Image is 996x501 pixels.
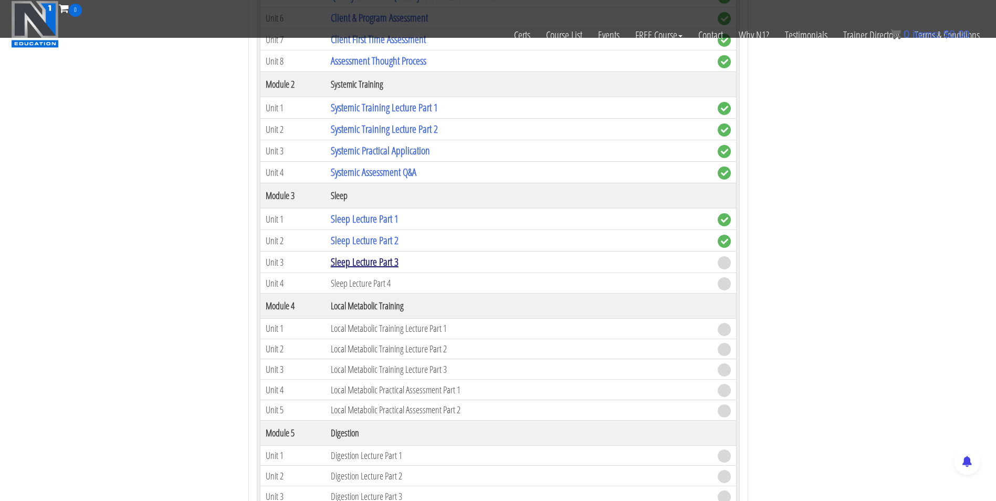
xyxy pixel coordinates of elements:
[538,17,590,54] a: Course List
[260,445,326,466] td: Unit 1
[506,17,538,54] a: Certs
[326,400,712,420] td: Local Metabolic Practical Assessment Part 2
[890,28,970,40] a: 0 items: $0.00
[326,339,712,359] td: Local Metabolic Training Lecture Part 2
[260,140,326,162] td: Unit 3
[260,319,326,339] td: Unit 1
[718,166,731,180] span: complete
[260,183,326,208] th: Module 3
[260,273,326,294] td: Unit 4
[260,230,326,252] td: Unit 2
[627,17,690,54] a: FREE Course
[260,466,326,486] td: Unit 2
[11,1,59,48] img: n1-education
[260,162,326,183] td: Unit 4
[718,55,731,68] span: complete
[260,119,326,140] td: Unit 2
[331,54,426,68] a: Assessment Thought Process
[331,143,430,158] a: Systemic Practical Application
[907,17,988,54] a: Terms & Conditions
[718,145,731,158] span: complete
[260,380,326,400] td: Unit 4
[260,420,326,445] th: Module 5
[326,420,712,445] th: Digestion
[718,213,731,226] span: complete
[731,17,777,54] a: Why N1?
[326,72,712,97] th: Systemic Training
[260,208,326,230] td: Unit 1
[260,72,326,97] th: Module 2
[718,123,731,137] span: complete
[69,4,82,17] span: 0
[260,359,326,380] td: Unit 3
[260,400,326,420] td: Unit 5
[326,183,712,208] th: Sleep
[326,466,712,486] td: Digestion Lecture Part 2
[913,28,940,40] span: items:
[326,359,712,380] td: Local Metabolic Training Lecture Part 3
[590,17,627,54] a: Events
[331,233,399,247] a: Sleep Lecture Part 2
[326,294,712,319] th: Local Metabolic Training
[943,28,949,40] span: $
[331,165,416,179] a: Systemic Assessment Q&A
[718,102,731,115] span: complete
[904,28,909,40] span: 0
[777,17,835,54] a: Testimonials
[331,255,399,269] a: Sleep Lecture Part 3
[260,339,326,359] td: Unit 2
[943,28,970,40] bdi: 0.00
[260,294,326,319] th: Module 4
[59,1,82,15] a: 0
[835,17,907,54] a: Trainer Directory
[260,50,326,72] td: Unit 8
[331,100,438,114] a: Systemic Training Lecture Part 1
[690,17,731,54] a: Contact
[260,97,326,119] td: Unit 1
[326,380,712,400] td: Local Metabolic Practical Assessment Part 1
[326,319,712,339] td: Local Metabolic Training Lecture Part 1
[326,273,712,294] td: Sleep Lecture Part 4
[718,235,731,248] span: complete
[331,122,438,136] a: Systemic Training Lecture Part 2
[326,445,712,466] td: Digestion Lecture Part 1
[331,212,399,226] a: Sleep Lecture Part 1
[890,29,901,39] img: icon11.png
[260,252,326,273] td: Unit 3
